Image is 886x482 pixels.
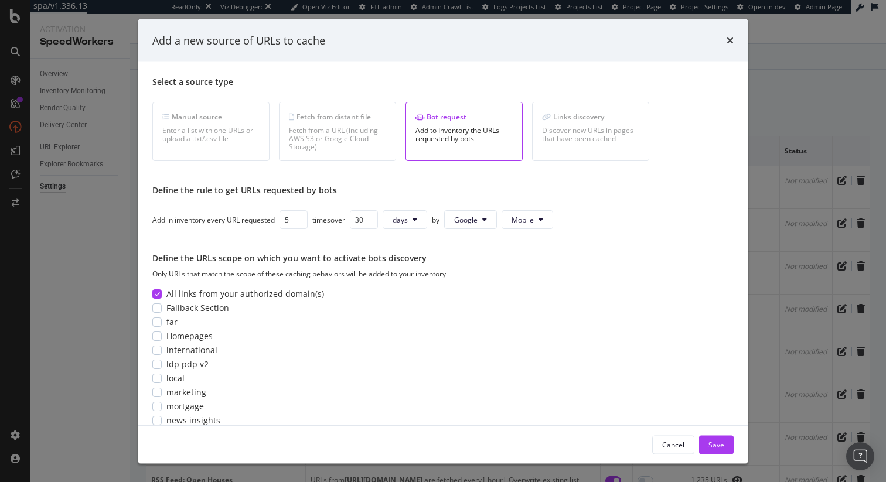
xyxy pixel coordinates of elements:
span: local [166,372,185,384]
div: Open Intercom Messenger [846,442,874,470]
div: times [727,33,734,48]
div: modal [138,19,748,463]
div: Add a new source of URLs to cache [152,33,325,48]
span: international [166,344,217,356]
span: ldp pdp v2 [166,358,209,370]
span: Google [454,214,478,224]
div: Fetch from distant file [289,112,386,122]
span: Homepages [166,330,213,342]
button: Google [444,210,497,229]
span: mortgage [166,401,204,412]
div: times over [312,214,345,224]
span: news insights [166,415,220,426]
div: Enter a list with one URLs or upload a .txt/.csv file [162,127,260,143]
div: Bot request [415,112,513,122]
div: Define the URLs scope on which you want to activate bots discovery [152,252,734,264]
div: Add in inventory every URL requested [152,214,275,224]
button: Save [699,435,734,454]
div: Discover new URLs in pages that have been cached [542,127,639,143]
button: Cancel [652,435,694,454]
button: days [383,210,427,229]
div: Select a source type [152,76,734,88]
div: Save [708,439,724,449]
div: Only URLs that match the scope of these caching behaviors will be added to your inventory [152,269,734,279]
div: Manual source [162,112,260,122]
span: days [393,214,408,224]
span: far [166,316,178,328]
span: Fallback Section [166,302,229,314]
div: Links discovery [542,112,639,122]
div: Cancel [662,439,684,449]
div: Fetch from a URL (including AWS S3 or Google Cloud Storage) [289,127,386,151]
div: Define the rule to get URLs requested by bots [152,184,734,196]
span: All links from your authorized domain(s) [166,288,324,300]
button: Mobile [502,210,553,229]
div: by [432,214,439,224]
div: Add to Inventory the URLs requested by bots [415,127,513,143]
span: Mobile [512,214,534,224]
span: marketing [166,387,206,398]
